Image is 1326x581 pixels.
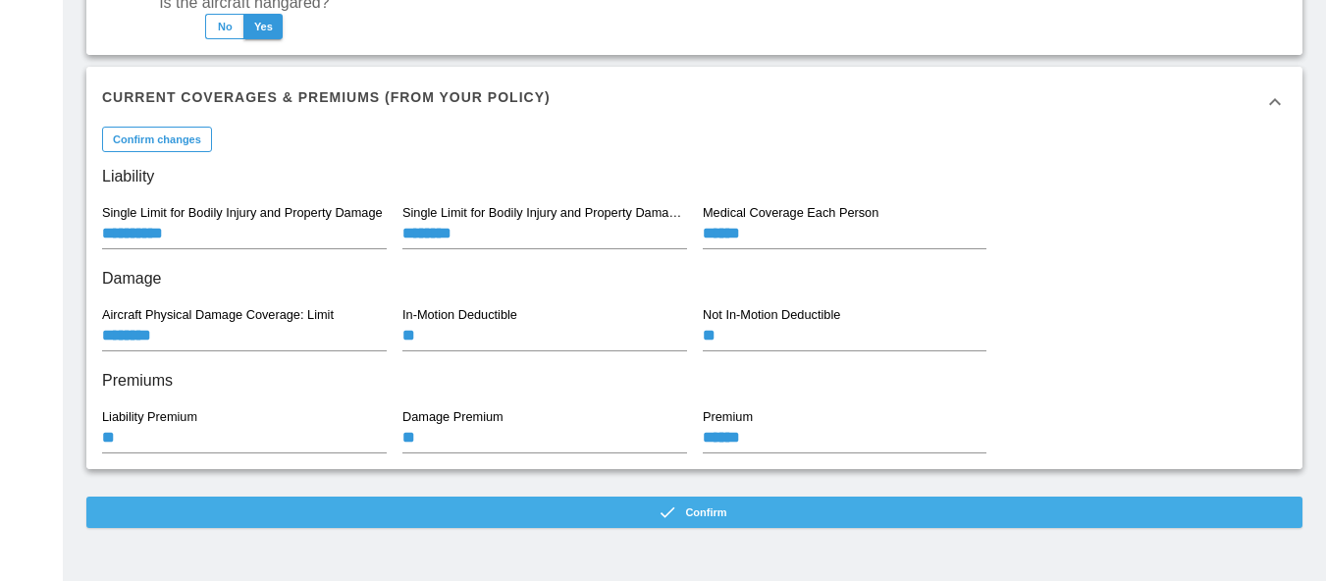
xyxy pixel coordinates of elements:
[402,306,517,324] label: In-Motion Deductible
[102,204,383,222] label: Single Limit for Bodily Injury and Property Damage
[86,497,1302,528] button: Confirm
[86,67,1302,137] div: Current Coverages & Premiums (from your policy)
[205,14,244,39] button: No
[102,127,212,152] button: Confirm changes
[102,86,551,108] h6: Current Coverages & Premiums (from your policy)
[102,367,1287,395] h6: Premiums
[402,408,504,426] label: Damage Premium
[102,408,197,426] label: Liability Premium
[703,204,878,222] label: Medical Coverage Each Person
[402,204,686,222] label: Single Limit for Bodily Injury and Property Damage Each Passenger
[703,408,753,426] label: Premium
[703,306,840,324] label: Not In-Motion Deductible
[102,306,334,324] label: Aircraft Physical Damage Coverage: Limit
[102,163,1287,190] h6: Liability
[243,14,283,39] button: Yes
[102,265,1287,292] h6: Damage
